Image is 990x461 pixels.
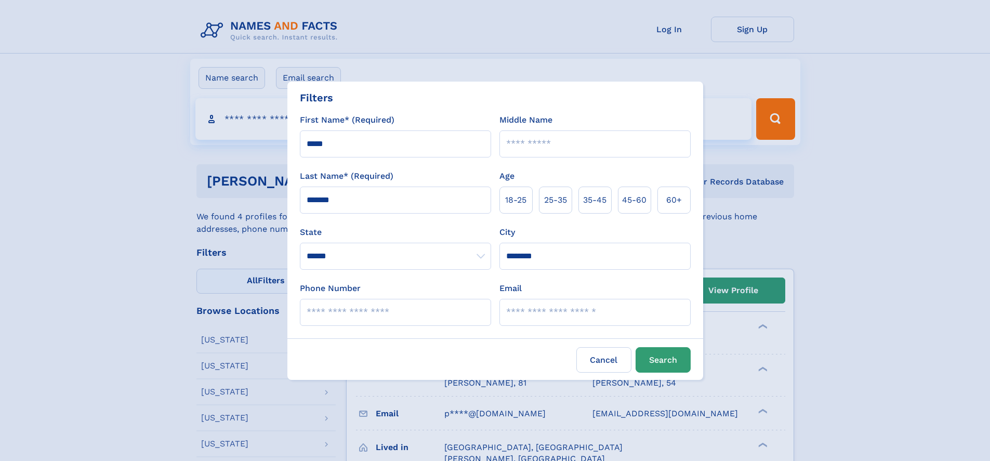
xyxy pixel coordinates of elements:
[499,170,514,182] label: Age
[499,114,552,126] label: Middle Name
[636,347,691,373] button: Search
[300,226,491,239] label: State
[544,194,567,206] span: 25‑35
[583,194,606,206] span: 35‑45
[622,194,646,206] span: 45‑60
[300,114,394,126] label: First Name* (Required)
[499,282,522,295] label: Email
[666,194,682,206] span: 60+
[300,282,361,295] label: Phone Number
[300,90,333,106] div: Filters
[505,194,526,206] span: 18‑25
[499,226,515,239] label: City
[576,347,631,373] label: Cancel
[300,170,393,182] label: Last Name* (Required)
